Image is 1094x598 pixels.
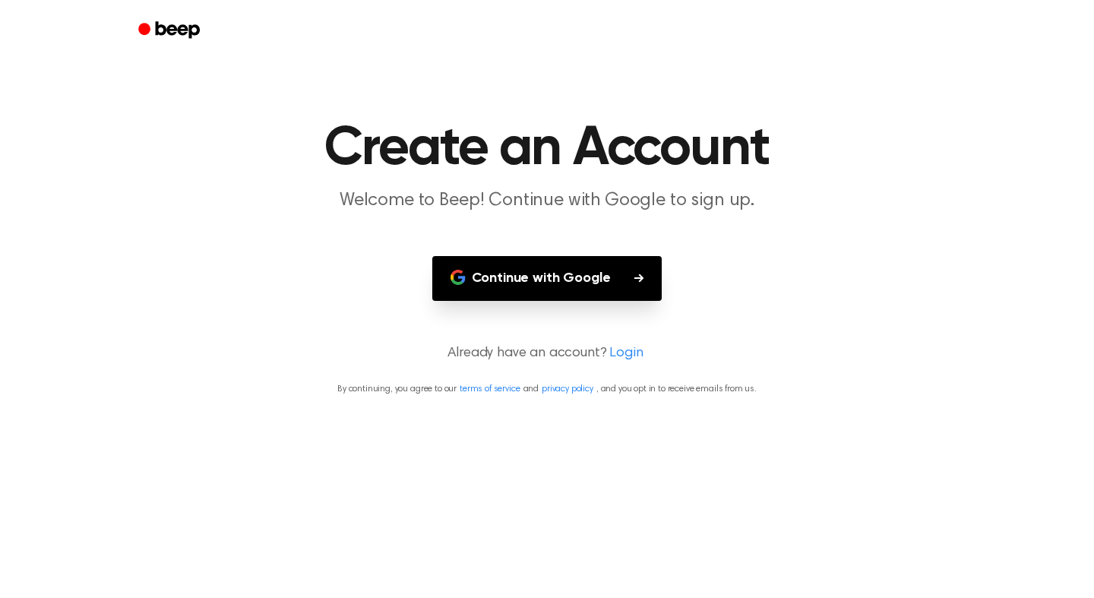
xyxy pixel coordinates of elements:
a: privacy policy [542,384,593,394]
button: Continue with Google [432,256,662,301]
a: terms of service [460,384,520,394]
p: Already have an account? [18,343,1076,364]
p: Welcome to Beep! Continue with Google to sign up. [255,188,839,214]
a: Login [609,343,643,364]
h1: Create an Account [158,122,936,176]
a: Beep [128,16,213,46]
p: By continuing, you agree to our and , and you opt in to receive emails from us. [18,382,1076,396]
